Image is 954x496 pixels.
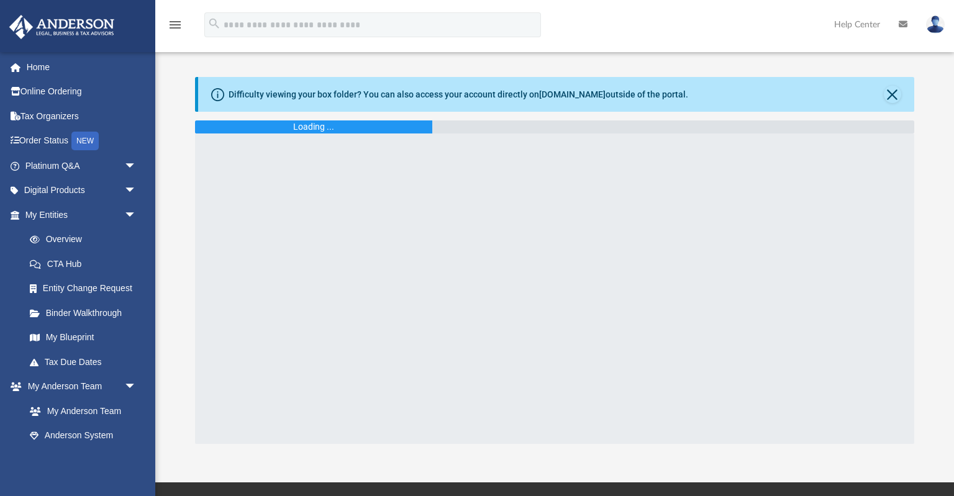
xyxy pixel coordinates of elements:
[124,374,149,400] span: arrow_drop_down
[17,349,155,374] a: Tax Due Dates
[124,153,149,179] span: arrow_drop_down
[926,16,945,34] img: User Pic
[9,202,155,227] a: My Entitiesarrow_drop_down
[124,202,149,228] span: arrow_drop_down
[17,227,155,252] a: Overview
[884,86,901,103] button: Close
[9,55,155,79] a: Home
[229,88,688,101] div: Difficulty viewing your box folder? You can also access your account directly on outside of the p...
[9,129,155,154] a: Order StatusNEW
[293,120,334,133] div: Loading ...
[17,423,149,448] a: Anderson System
[17,399,143,423] a: My Anderson Team
[168,17,183,32] i: menu
[17,300,155,325] a: Binder Walkthrough
[9,79,155,104] a: Online Ordering
[17,325,149,350] a: My Blueprint
[539,89,606,99] a: [DOMAIN_NAME]
[9,374,149,399] a: My Anderson Teamarrow_drop_down
[17,448,149,472] a: Client Referrals
[17,251,155,276] a: CTA Hub
[9,104,155,129] a: Tax Organizers
[124,178,149,204] span: arrow_drop_down
[17,276,155,301] a: Entity Change Request
[207,17,221,30] i: search
[71,132,99,150] div: NEW
[6,15,118,39] img: Anderson Advisors Platinum Portal
[9,153,155,178] a: Platinum Q&Aarrow_drop_down
[9,178,155,203] a: Digital Productsarrow_drop_down
[168,24,183,32] a: menu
